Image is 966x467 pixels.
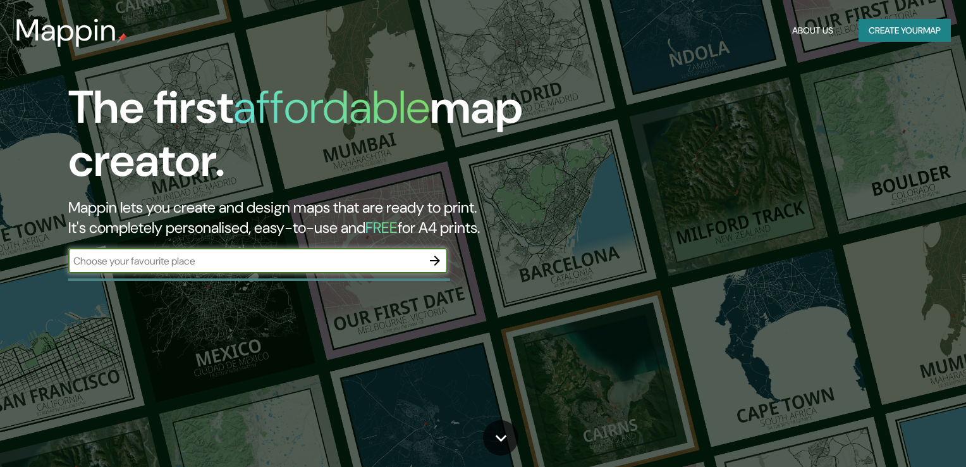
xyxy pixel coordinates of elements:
h1: affordable [233,78,430,137]
h3: Mappin [15,13,117,48]
button: About Us [787,19,838,42]
img: mappin-pin [117,33,127,43]
h1: The first map creator. [68,81,551,197]
h2: Mappin lets you create and design maps that are ready to print. It's completely personalised, eas... [68,197,551,238]
h5: FREE [365,218,398,237]
button: Create yourmap [859,19,951,42]
input: Choose your favourite place [68,254,422,268]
